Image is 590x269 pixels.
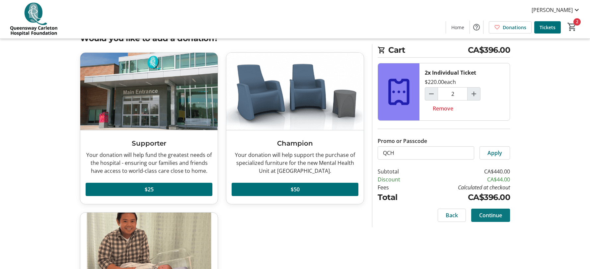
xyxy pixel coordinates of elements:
[532,6,573,14] span: [PERSON_NAME]
[378,44,510,58] h2: Cart
[378,183,418,191] td: Fees
[232,138,358,148] h3: Champion
[487,149,502,157] span: Apply
[479,146,510,160] button: Apply
[438,87,468,101] input: Individual Ticket Quantity
[425,88,438,100] button: Decrement by one
[378,168,418,175] td: Subtotal
[446,211,458,219] span: Back
[534,21,561,34] a: Tickets
[378,137,427,145] label: Promo or Passcode
[232,183,358,196] button: $50
[446,21,470,34] a: Home
[489,21,532,34] a: Donations
[433,104,453,112] span: Remove
[468,44,510,56] span: CA$396.00
[232,151,358,175] div: Your donation will help support the purchase of specialized furniture for the new Mental Health U...
[470,21,483,34] button: Help
[418,175,510,183] td: CA$44.00
[378,175,418,183] td: Discount
[566,21,578,33] button: Cart
[378,191,418,203] td: Total
[86,151,212,175] div: Your donation will help fund the greatest needs of the hospital - ensuring our families and frien...
[479,211,502,219] span: Continue
[526,5,586,15] button: [PERSON_NAME]
[145,185,154,193] span: $25
[503,24,526,31] span: Donations
[86,138,212,148] h3: Supporter
[291,185,300,193] span: $50
[86,183,212,196] button: $25
[80,53,218,130] img: Supporter
[438,209,466,222] button: Back
[425,102,461,115] button: Remove
[418,191,510,203] td: CA$396.00
[468,88,480,100] button: Increment by one
[425,78,456,86] div: $220.00 each
[471,209,510,222] button: Continue
[378,146,474,160] input: Enter promo or passcode
[425,69,476,77] div: 2x Individual Ticket
[540,24,555,31] span: Tickets
[451,24,464,31] span: Home
[418,168,510,175] td: CA$440.00
[4,3,63,36] img: QCH Foundation's Logo
[226,53,364,130] img: Champion
[418,183,510,191] td: Calculated at checkout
